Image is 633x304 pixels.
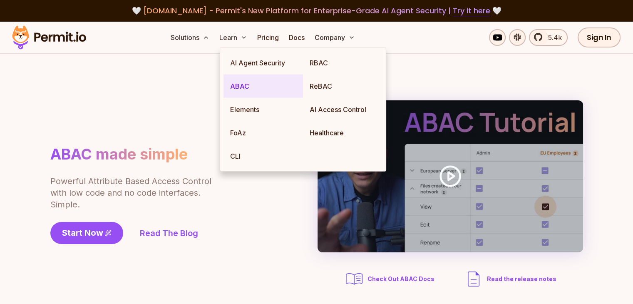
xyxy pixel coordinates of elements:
button: Learn [216,29,251,46]
a: Pricing [254,29,282,46]
a: RBAC [303,51,382,75]
span: Read the release notes [487,275,556,283]
span: [DOMAIN_NAME] - Permit's New Platform for Enterprise-Grade AI Agent Security | [143,5,490,16]
a: Docs [285,29,308,46]
a: 5.4k [529,29,568,46]
a: Read the release notes [464,269,556,289]
a: Check Out ABAC Docs [344,269,437,289]
img: abac docs [344,269,364,289]
span: Start Now [62,227,103,239]
img: Permit logo [8,23,90,52]
a: Try it here [453,5,490,16]
span: Check Out ABAC Docs [367,275,434,283]
a: Start Now [50,222,123,244]
div: 🤍 🤍 [20,5,613,17]
a: FoAz [223,121,303,145]
a: Read The Blog [140,227,198,239]
img: description [464,269,484,289]
button: Company [311,29,358,46]
a: AI Access Control [303,98,382,121]
button: Solutions [167,29,213,46]
a: AI Agent Security [223,51,303,75]
a: Healthcare [303,121,382,145]
a: Sign In [578,27,621,47]
span: 5.4k [543,32,562,42]
a: Elements [223,98,303,121]
a: CLI [223,145,303,168]
p: Powerful Attribute Based Access Control with low code and no code interfaces. Simple. [50,175,213,210]
a: ReBAC [303,75,382,98]
h1: ABAC made simple [50,145,188,164]
a: ABAC [223,75,303,98]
